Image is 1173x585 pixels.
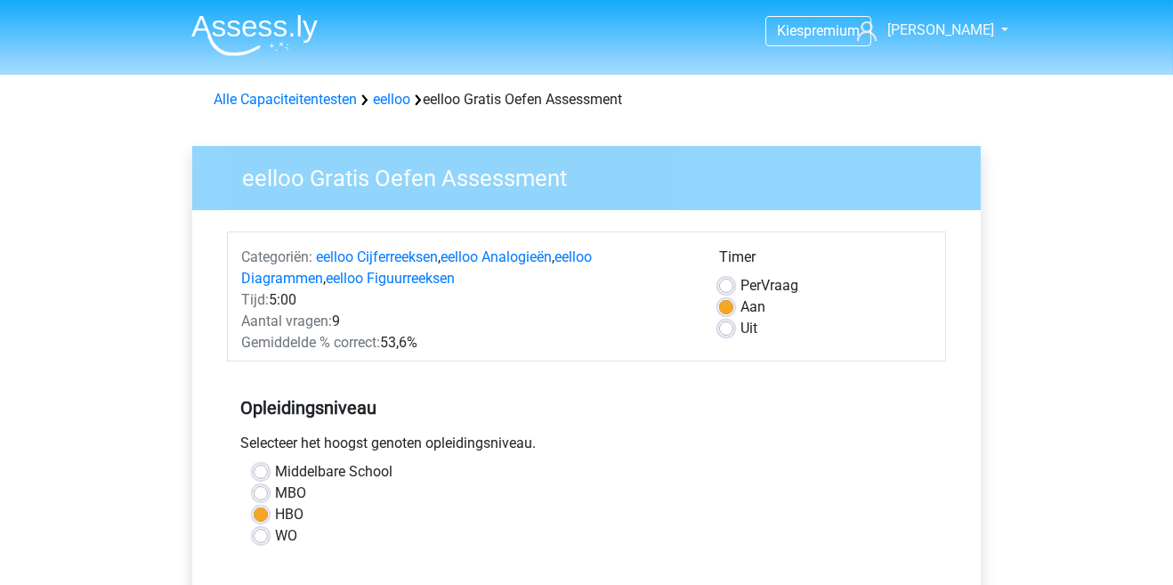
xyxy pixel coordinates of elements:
[275,461,392,483] label: Middelbare School
[316,248,438,265] a: eelloo Cijferreeksen
[241,248,312,265] span: Categoriën:
[228,311,706,332] div: 9
[740,318,757,339] label: Uit
[240,390,933,426] h5: Opleidingsniveau
[191,14,318,56] img: Assessly
[227,433,946,461] div: Selecteer het hoogst genoten opleidingsniveau.
[228,247,706,289] div: , , ,
[326,270,455,287] a: eelloo Figuurreeksen
[221,158,967,192] h3: eelloo Gratis Oefen Assessment
[373,91,410,108] a: eelloo
[206,89,967,110] div: eelloo Gratis Oefen Assessment
[275,483,306,504] label: MBO
[887,21,994,38] span: [PERSON_NAME]
[275,504,303,525] label: HBO
[214,91,357,108] a: Alle Capaciteitentesten
[228,332,706,353] div: 53,6%
[740,297,765,318] label: Aan
[766,19,870,43] a: Kiespremium
[441,248,552,265] a: eelloo Analogieën
[719,247,932,275] div: Timer
[241,291,269,308] span: Tijd:
[241,334,380,351] span: Gemiddelde % correct:
[850,20,996,41] a: [PERSON_NAME]
[804,22,860,39] span: premium
[777,22,804,39] span: Kies
[740,277,761,294] span: Per
[241,313,332,329] span: Aantal vragen:
[228,289,706,311] div: 5:00
[740,275,798,297] label: Vraag
[275,525,297,547] label: WO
